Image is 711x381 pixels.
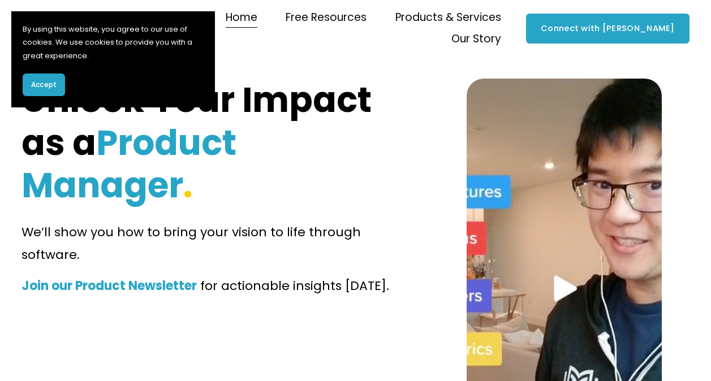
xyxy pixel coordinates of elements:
strong: Product Manager [21,119,244,209]
a: folder dropdown [286,7,367,29]
a: folder dropdown [451,29,501,50]
span: Our Story [451,29,501,49]
span: Free Resources [286,8,367,27]
button: Accept [23,73,65,96]
a: Home [226,7,257,29]
span: for actionable insights [DATE]. [200,277,389,295]
strong: Join our Product Newsletter [21,277,197,295]
p: By using this website, you agree to our use of cookies. We use cookies to provide you with a grea... [23,23,204,62]
span: Accept [31,80,57,90]
section: Cookie banner [11,11,215,107]
p: We’ll show you how to bring your vision to life through software. [21,221,411,266]
strong: Unlock Your Impact as a [21,76,379,166]
a: Connect with [PERSON_NAME] [526,14,690,44]
strong: . [183,161,192,209]
span: Products & Services [395,8,501,27]
a: folder dropdown [395,7,501,29]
